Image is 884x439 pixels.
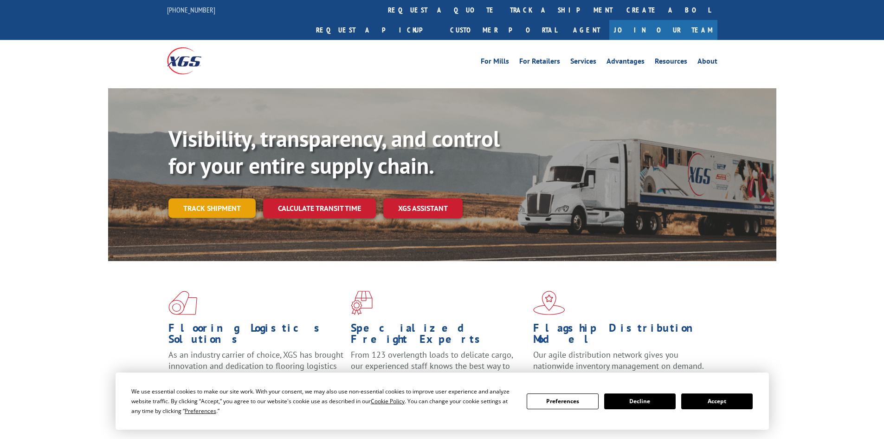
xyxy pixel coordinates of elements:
div: We use essential cookies to make our site work. With your consent, we may also use non-essential ... [131,387,516,416]
h1: Flagship Distribution Model [533,322,709,349]
a: Services [570,58,596,68]
a: XGS ASSISTANT [383,198,463,218]
a: Advantages [607,58,645,68]
a: Track shipment [168,198,256,218]
b: Visibility, transparency, and control for your entire supply chain. [168,124,500,180]
a: Request a pickup [309,20,443,40]
a: Calculate transit time [263,198,376,218]
button: Accept [681,393,753,409]
span: Cookie Policy [371,397,405,405]
button: Preferences [527,393,598,409]
span: Our agile distribution network gives you nationwide inventory management on demand. [533,349,704,371]
a: About [697,58,717,68]
h1: Flooring Logistics Solutions [168,322,344,349]
img: xgs-icon-focused-on-flooring-red [351,291,373,315]
a: For Retailers [519,58,560,68]
span: As an industry carrier of choice, XGS has brought innovation and dedication to flooring logistics... [168,349,343,382]
div: Cookie Consent Prompt [116,373,769,430]
a: Join Our Team [609,20,717,40]
p: From 123 overlength loads to delicate cargo, our experienced staff knows the best way to move you... [351,349,526,391]
a: Agent [564,20,609,40]
span: Preferences [185,407,216,415]
button: Decline [604,393,676,409]
img: xgs-icon-flagship-distribution-model-red [533,291,565,315]
a: Customer Portal [443,20,564,40]
h1: Specialized Freight Experts [351,322,526,349]
img: xgs-icon-total-supply-chain-intelligence-red [168,291,197,315]
a: Resources [655,58,687,68]
a: [PHONE_NUMBER] [167,5,215,14]
a: For Mills [481,58,509,68]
